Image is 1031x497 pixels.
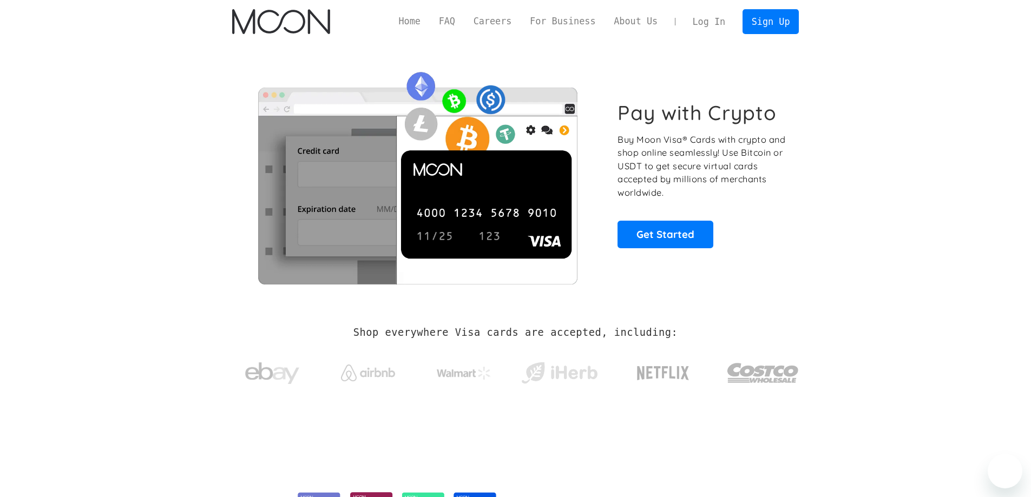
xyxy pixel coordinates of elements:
img: Moon Logo [232,9,330,34]
img: Moon Cards let you spend your crypto anywhere Visa is accepted. [232,64,603,284]
h1: Pay with Crypto [618,101,777,125]
h2: Shop everywhere Visa cards are accepted, including: [353,327,678,339]
a: Costco [727,342,799,399]
img: Airbnb [341,365,395,381]
a: home [232,9,330,34]
a: Home [390,15,430,28]
img: Walmart [437,367,491,380]
a: FAQ [430,15,464,28]
iframe: 启动消息传送窗口的按钮 [988,454,1022,488]
a: For Business [521,15,605,28]
a: Get Started [618,221,713,248]
img: ebay [245,356,299,390]
img: Netflix [636,360,690,387]
a: Log In [684,10,734,34]
a: About Us [605,15,667,28]
a: Careers [464,15,521,28]
a: iHerb [519,348,600,393]
img: Costco [727,353,799,393]
p: Buy Moon Visa® Cards with crypto and shop online seamlessly! Use Bitcoin or USDT to get secure vi... [618,133,787,200]
a: Airbnb [327,354,408,387]
a: Netflix [615,349,712,392]
img: iHerb [519,359,600,387]
a: Walmart [423,356,504,385]
a: Sign Up [743,9,799,34]
a: ebay [232,346,313,396]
